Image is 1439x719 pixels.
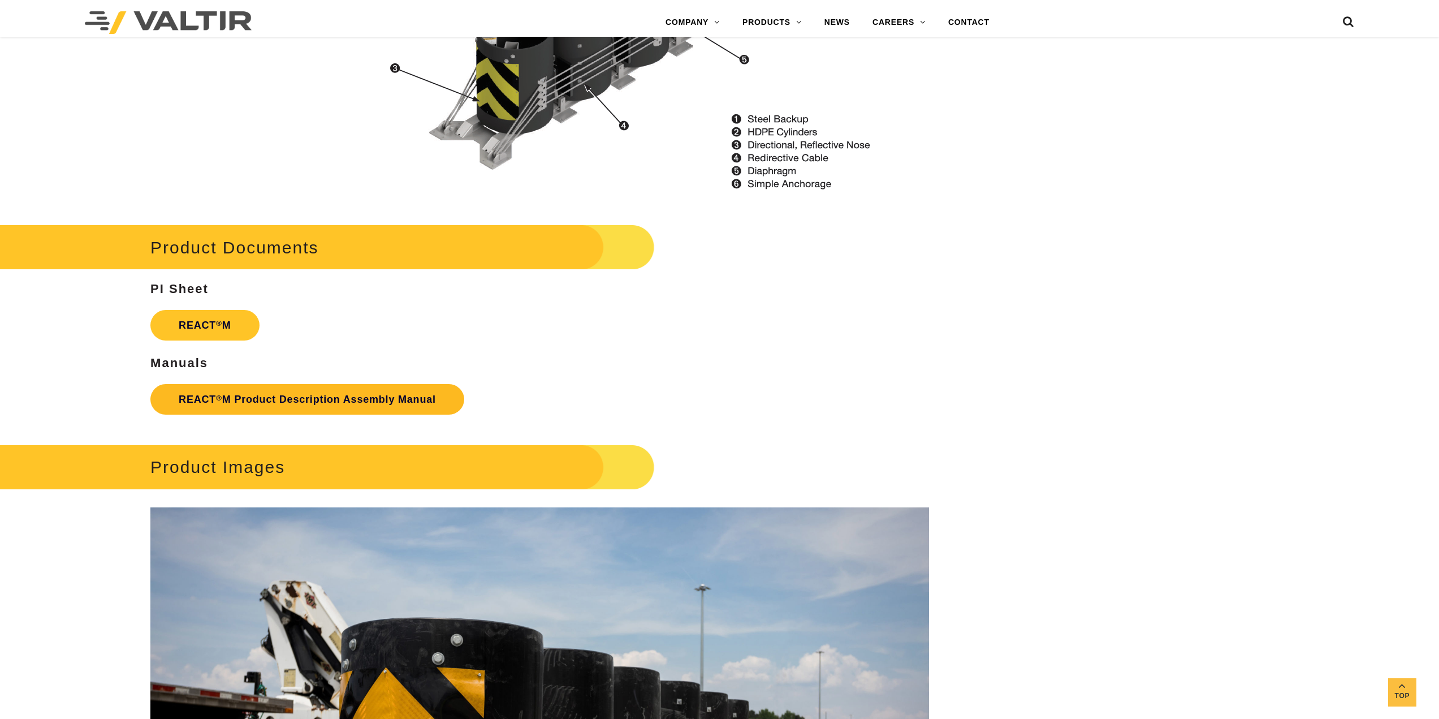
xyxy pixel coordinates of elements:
[813,11,861,34] a: NEWS
[179,320,231,331] strong: REACT M
[85,11,252,34] img: Valtir
[150,384,464,415] a: REACT®M Product Description Assembly Manual
[731,11,813,34] a: PRODUCTS
[150,282,209,296] strong: PI Sheet
[216,319,222,328] sup: ®
[654,11,731,34] a: COMPANY
[150,310,260,341] a: REACT®M
[1388,678,1416,707] a: Top
[216,394,222,402] sup: ®
[937,11,1001,34] a: CONTACT
[861,11,937,34] a: CAREERS
[1388,690,1416,703] span: Top
[150,356,208,370] strong: Manuals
